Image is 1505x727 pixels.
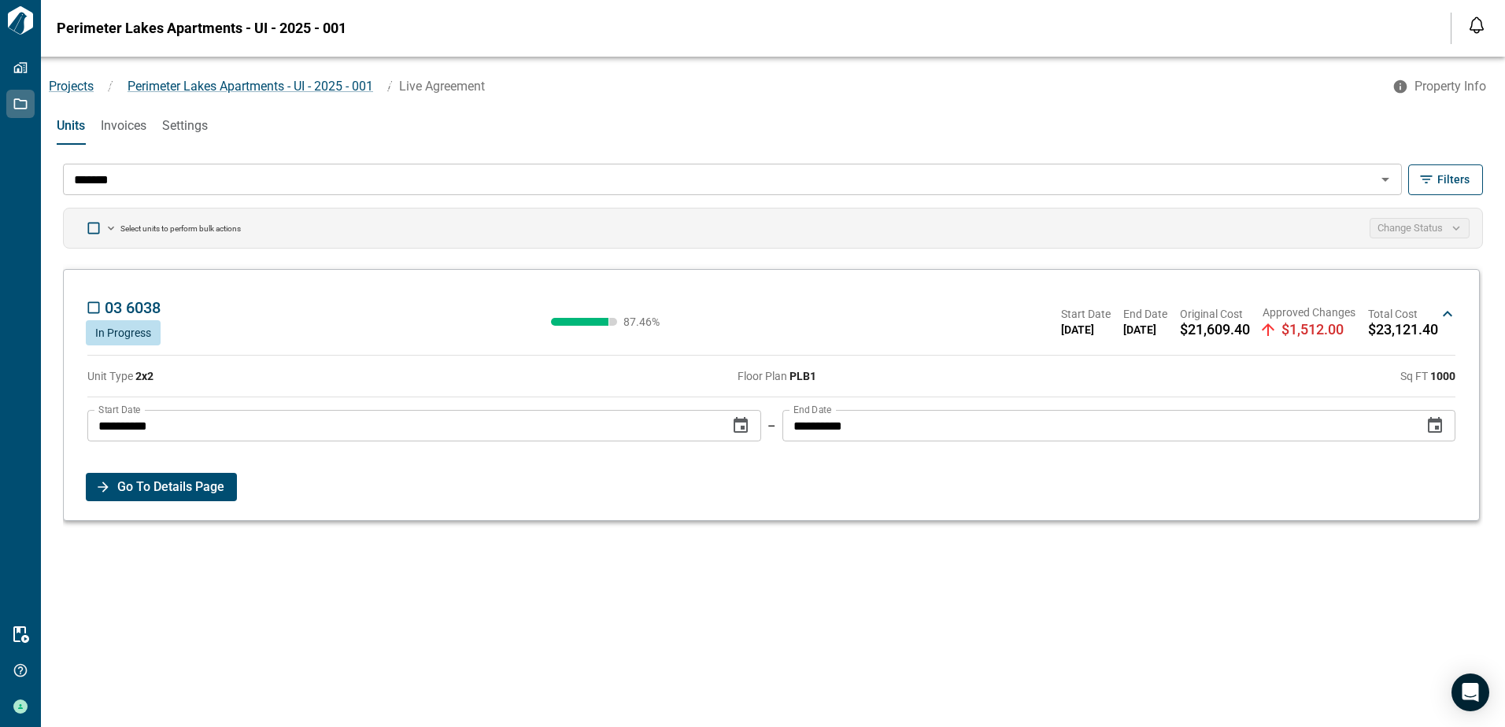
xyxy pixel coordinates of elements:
[1437,172,1470,187] span: Filters
[793,403,831,416] label: End Date
[41,77,1383,96] nav: breadcrumb
[1414,79,1486,94] span: Property Info
[1451,673,1489,711] div: Open Intercom Messenger
[789,370,816,382] strong: PLB1
[117,473,224,501] span: Go To Details Page
[1430,370,1455,382] strong: 1000
[162,118,208,134] span: Settings
[101,118,146,134] span: Invoices
[1464,13,1489,38] button: Open notification feed
[1408,164,1483,195] button: Filters
[87,370,153,382] span: Unit Type
[623,316,671,327] span: 87.46 %
[1123,306,1167,322] span: End Date
[41,107,1505,145] div: base tabs
[738,370,816,382] span: Floor Plan
[399,79,485,94] span: Live Agreement
[1263,304,1355,320] span: Approved Changes
[1180,322,1250,338] span: $21,609.40
[1368,322,1438,338] span: $23,121.40
[80,282,1463,345] div: 03 6038In Progress87.46%Start Date[DATE]End Date[DATE]Original Cost$21,609.40Approved Changes$1,5...
[1383,72,1499,101] button: Property Info
[105,298,161,317] span: 03 6038
[1374,168,1396,190] button: Open
[1123,322,1167,338] span: [DATE]
[1281,322,1344,338] span: $1,512.00
[1400,370,1455,382] span: Sq FT
[135,370,153,382] strong: 2x2
[128,79,373,94] span: Perimeter Lakes Apartments - UI - 2025 - 001
[1061,306,1111,322] span: Start Date
[120,223,241,234] p: Select units to perform bulk actions
[95,327,151,339] span: In Progress
[98,403,140,416] label: Start Date
[1180,306,1250,322] span: Original Cost
[57,20,346,36] span: Perimeter Lakes Apartments - UI - 2025 - 001
[1368,306,1438,322] span: Total Cost
[1061,322,1111,338] span: [DATE]
[767,417,776,435] p: –
[49,79,94,94] a: Projects
[57,118,85,134] span: Units
[86,473,237,501] button: Go To Details Page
